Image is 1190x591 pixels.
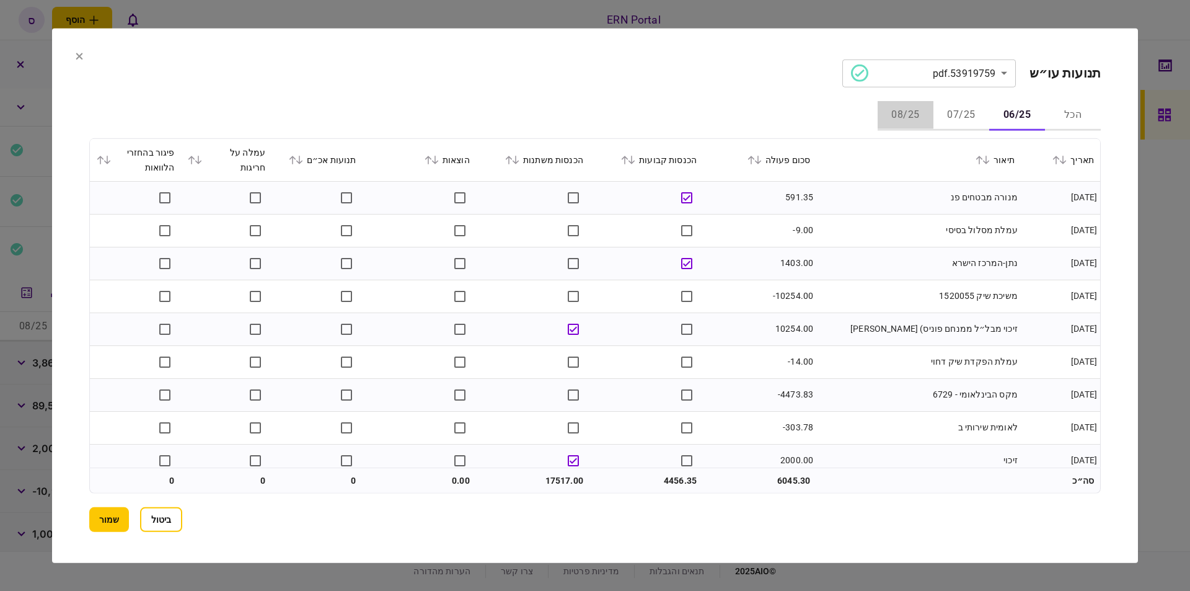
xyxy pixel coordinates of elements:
td: [DATE] [1021,411,1100,444]
td: -10254.00 [703,280,816,313]
td: מקס הבינלאומי - 6729 [816,378,1021,411]
td: [DATE] [1021,247,1100,280]
div: 53919759.pdf [851,64,996,82]
td: -4473.83 [703,378,816,411]
td: 0.00 [363,468,476,493]
button: הכל [1045,100,1101,130]
td: 6045.30 [703,468,816,493]
td: 2000.00 [703,444,816,477]
td: 1403.00 [703,247,816,280]
td: 591.35 [703,181,816,214]
td: עמלת הפקדת שיק דחוי [816,345,1021,378]
div: פיגור בהחזרי הלוואות [96,144,175,174]
td: [DATE] [1021,378,1100,411]
td: [DATE] [1021,313,1100,345]
td: מנורה מבטחים פנ [816,181,1021,214]
button: שמור [89,507,129,532]
div: סכום פעולה [709,152,810,167]
td: [DATE] [1021,280,1100,313]
td: -303.78 [703,411,816,444]
td: [DATE] [1021,345,1100,378]
button: ביטול [140,507,182,532]
td: 0 [271,468,363,493]
button: 06/25 [989,100,1045,130]
td: זיכוי מבל״ל ממנחם פוניס) [PERSON_NAME] [816,313,1021,345]
h2: תנועות עו״ש [1029,65,1101,81]
td: סה״כ [1021,468,1100,493]
td: משיכת שיק 1520055 [816,280,1021,313]
td: נתן-המרכז הישרא [816,247,1021,280]
div: תיאור [822,152,1015,167]
div: הכנסות קבועות [596,152,697,167]
div: הוצאות [369,152,470,167]
div: הכנסות משתנות [482,152,583,167]
td: [DATE] [1021,444,1100,477]
td: -14.00 [703,345,816,378]
td: 10254.00 [703,313,816,345]
td: זיכוי [816,444,1021,477]
td: 0 [181,468,272,493]
td: [DATE] [1021,214,1100,247]
div: תנועות אכ״ם [278,152,356,167]
td: עמלת מסלול בסיסי [816,214,1021,247]
td: -9.00 [703,214,816,247]
div: תאריך [1027,152,1094,167]
td: 17517.00 [476,468,589,493]
div: עמלה על חריגות [187,144,266,174]
button: 07/25 [933,100,989,130]
td: לאומית שירותי ב [816,411,1021,444]
td: [DATE] [1021,181,1100,214]
button: 08/25 [878,100,933,130]
td: 4456.35 [589,468,703,493]
td: 0 [90,468,181,493]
